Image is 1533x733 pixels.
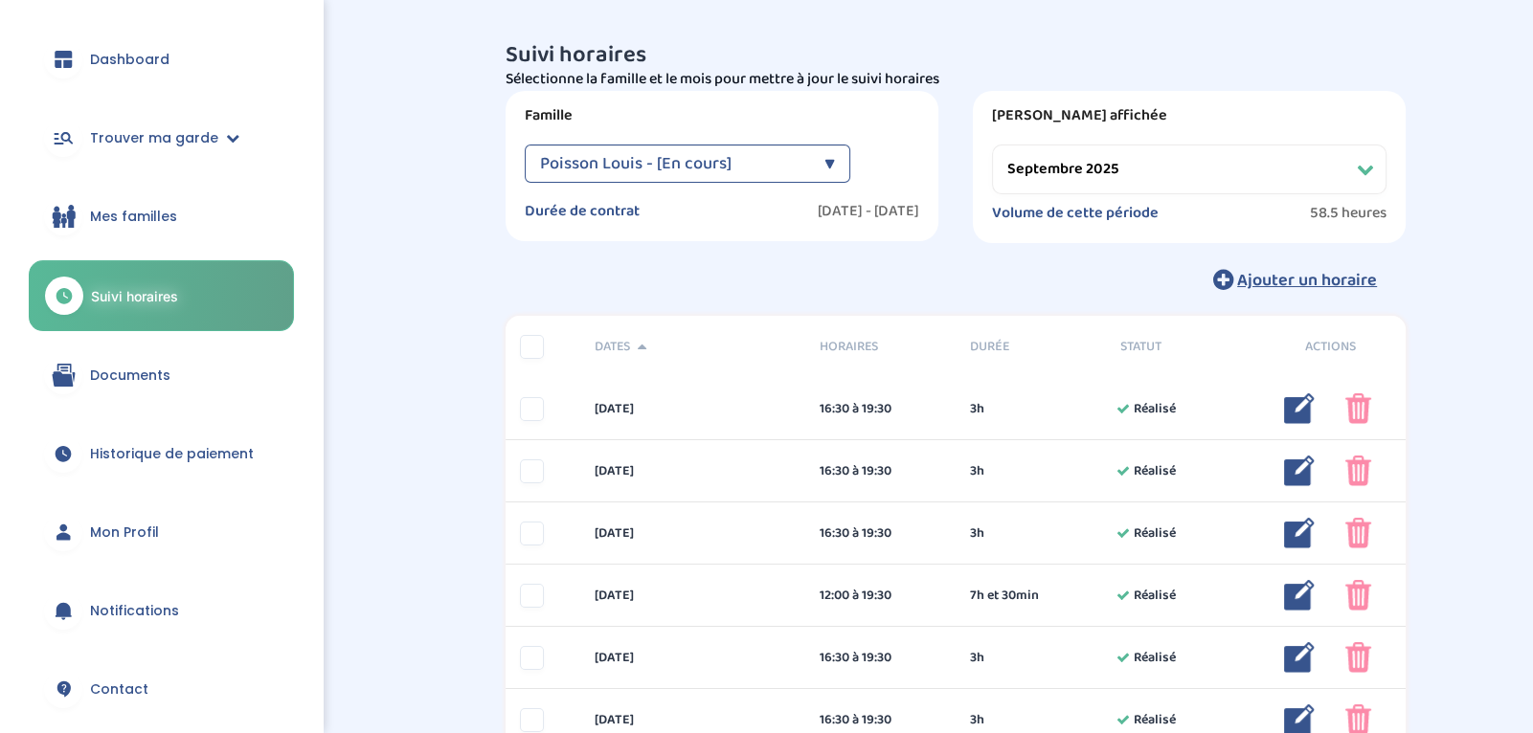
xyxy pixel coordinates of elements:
span: Réalisé [1134,523,1176,544]
span: Dashboard [90,50,169,70]
a: Suivi horaires [29,260,294,331]
img: poubelle_rose.png [1345,580,1371,611]
div: Durée [956,337,1106,357]
div: [DATE] [580,710,805,730]
div: ▼ [824,144,835,183]
div: Dates [580,337,805,357]
a: Trouver ma garde [29,103,294,172]
a: Notifications [29,576,294,645]
div: [DATE] [580,648,805,668]
div: 12:00 à 19:30 [820,586,941,606]
p: Sélectionne la famille et le mois pour mettre à jour le suivi horaires [506,68,1406,91]
label: Famille [525,106,919,125]
a: Mon Profil [29,498,294,566]
label: [PERSON_NAME] affichée [992,106,1386,125]
span: 3h [970,648,984,668]
img: modifier_bleu.png [1284,455,1315,486]
span: Ajouter un horaire [1237,267,1377,294]
div: 16:30 à 19:30 [820,648,941,668]
div: [DATE] [580,399,805,419]
div: Statut [1106,337,1256,357]
span: Trouver ma garde [90,128,218,148]
img: poubelle_rose.png [1345,455,1371,486]
img: modifier_bleu.png [1284,518,1315,548]
div: [DATE] [580,523,805,544]
a: Documents [29,341,294,410]
a: Dashboard [29,25,294,94]
span: Réalisé [1134,399,1176,419]
a: Historique de paiement [29,419,294,488]
span: 3h [970,710,984,730]
img: modifier_bleu.png [1284,642,1315,673]
span: Historique de paiement [90,444,254,464]
a: Mes familles [29,182,294,251]
img: poubelle_rose.png [1345,393,1371,424]
div: [DATE] [580,461,805,481]
h3: Suivi horaires [506,43,1406,68]
span: Réalisé [1134,710,1176,730]
span: 3h [970,399,984,419]
img: modifier_bleu.png [1284,393,1315,424]
div: 16:30 à 19:30 [820,710,941,730]
img: poubelle_rose.png [1345,642,1371,673]
span: Réalisé [1134,461,1176,481]
span: Réalisé [1134,586,1176,606]
span: Mes familles [90,207,177,227]
label: [DATE] - [DATE] [818,202,919,221]
span: Documents [90,366,170,386]
span: Suivi horaires [91,286,178,306]
span: Réalisé [1134,648,1176,668]
span: 58.5 heures [1310,204,1386,223]
button: Ajouter un horaire [1184,258,1406,300]
div: 16:30 à 19:30 [820,523,941,544]
img: poubelle_rose.png [1345,518,1371,548]
div: 16:30 à 19:30 [820,461,941,481]
label: Durée de contrat [525,202,640,221]
div: Actions [1255,337,1406,357]
span: Contact [90,679,148,700]
span: Notifications [90,601,179,621]
label: Volume de cette période [992,204,1159,223]
span: Horaires [820,337,941,357]
span: Poisson Louis - [En cours] [540,144,732,183]
div: 16:30 à 19:30 [820,399,941,419]
a: Contact [29,655,294,723]
img: modifier_bleu.png [1284,580,1315,611]
span: 7h et 30min [970,586,1039,606]
div: [DATE] [580,586,805,606]
span: 3h [970,461,984,481]
span: Mon Profil [90,522,159,543]
span: 3h [970,523,984,544]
